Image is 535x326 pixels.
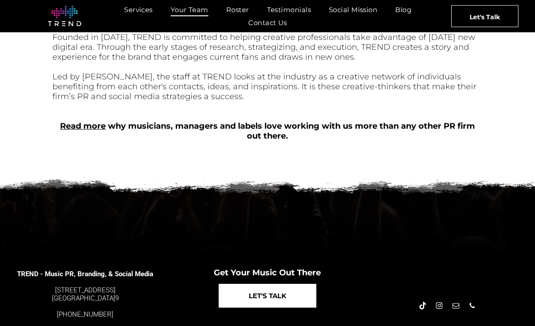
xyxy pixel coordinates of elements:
[162,3,217,16] a: Your Team
[470,5,500,28] span: Let's Talk
[52,286,116,302] font: [STREET_ADDRESS] [GEOGRAPHIC_DATA]
[451,5,518,27] a: Let's Talk
[52,286,116,302] a: [STREET_ADDRESS][GEOGRAPHIC_DATA]
[467,301,477,313] a: phone
[17,286,154,302] div: 9
[320,3,386,16] a: Social Mission
[258,3,320,16] a: Testimonials
[217,3,258,16] a: Roster
[57,310,113,318] a: [PHONE_NUMBER]
[17,270,153,278] span: TREND - Music PR, Branding, & Social Media
[249,284,286,307] span: LET'S TALK
[418,301,427,313] a: Tiktok
[52,72,476,101] font: Led by [PERSON_NAME], the staff at TREND looks at the industry as a creative network of individua...
[115,3,162,16] a: Services
[60,121,106,131] a: Read more
[490,283,535,326] iframe: Chat Widget
[108,121,475,141] b: why musicians, managers and labels love working with us more than any other PR firm out there.
[451,301,461,313] a: email
[52,32,475,62] span: Founded in [DATE], TREND is committed to helping creative professionals take advantage of [DATE] ...
[214,268,321,278] span: Get Your Music Out There
[434,301,444,313] a: instagram
[219,284,316,308] a: LET'S TALK
[239,16,296,29] a: Contact Us
[48,6,81,26] img: logo
[386,3,420,16] a: Blog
